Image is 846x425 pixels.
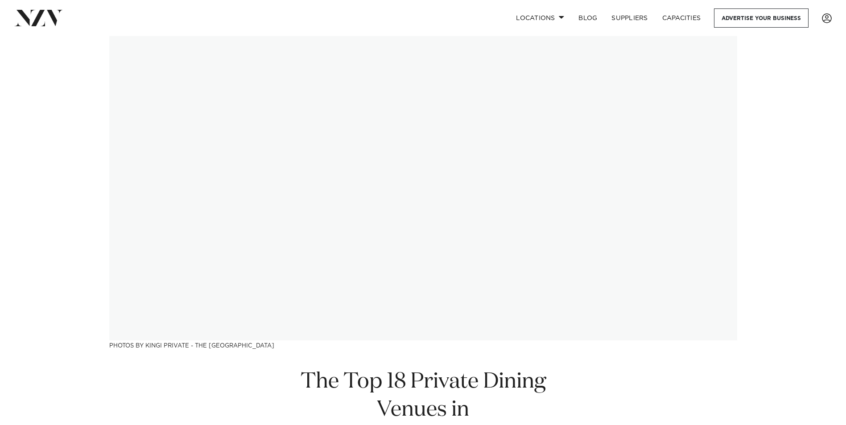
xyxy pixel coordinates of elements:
img: nzv-logo.png [14,10,63,26]
a: Capacities [655,8,708,28]
a: SUPPLIERS [604,8,655,28]
a: BLOG [571,8,604,28]
a: Advertise your business [714,8,809,28]
a: Locations [509,8,571,28]
h3: Photos by kingi Private - The [GEOGRAPHIC_DATA] [109,340,737,350]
